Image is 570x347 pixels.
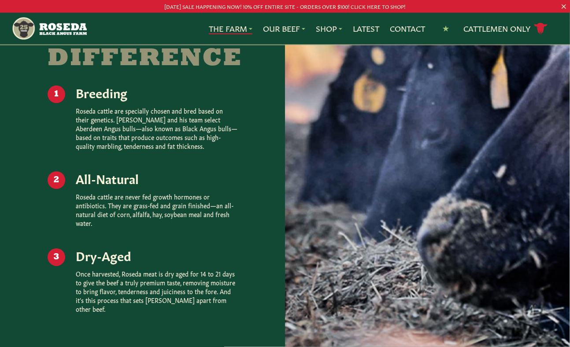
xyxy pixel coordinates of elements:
a: Cattlemen Only [463,21,548,37]
p: Once harvested, Roseda meat is dry aged for 14 to 21 days to give the beef a truly premium taste,... [76,269,237,313]
nav: Main Navigation [11,13,559,44]
h5: Dry-Aged [76,248,237,262]
p: [DATE] SALE HAPPENING NOW! 10% OFF ENTIRE SITE - ORDERS OVER $100! CLICK HERE TO SHOP! [29,2,542,11]
a: Shop [316,23,342,34]
a: Contact [390,23,425,34]
h5: All-Natural [76,171,237,185]
a: Latest [353,23,379,34]
a: Our Beef [263,23,305,34]
a: The Farm [209,23,252,34]
p: Roseda cattle are specially chosen and bred based on their genetics. [PERSON_NAME] and his team s... [76,106,237,150]
h5: Breeding [76,85,237,99]
p: Roseda cattle are never fed growth hormones or antibiotics. They are grass-fed and grain finished... [76,192,237,227]
img: https://roseda.com/wp-content/uploads/2021/05/roseda-25-header.png [11,16,87,41]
